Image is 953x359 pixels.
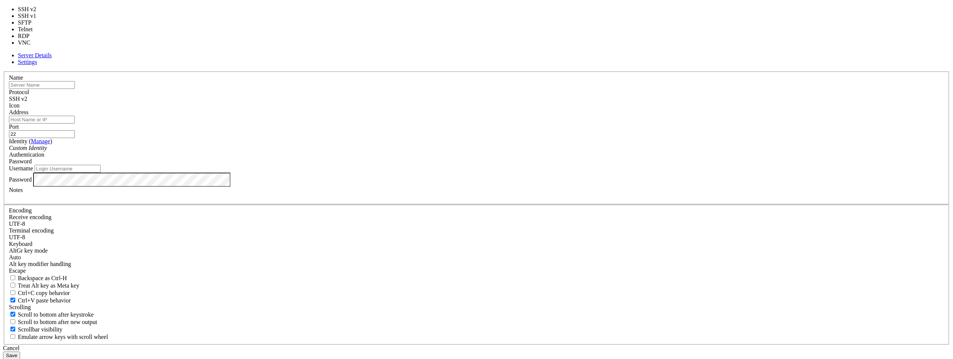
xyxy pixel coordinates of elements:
div: Escape [9,267,944,274]
div: Auto [9,254,944,261]
label: Keyboard [9,241,32,247]
input: Login Username [35,165,101,173]
li: VNC [18,39,45,46]
input: Treat Alt key as Meta key [10,283,15,288]
span: Treat Alt key as Meta key [18,282,79,289]
label: Set the expected encoding for data received from the host. If the encodings do not match, visual ... [9,247,48,254]
span: Auto [9,254,21,260]
li: Telnet [18,26,45,33]
div: UTF-8 [9,221,944,227]
span: Emulate arrow keys with scroll wheel [18,334,108,340]
span: Password [9,158,32,164]
input: Scroll to bottom after keystroke [10,312,15,317]
span: ( ) [29,138,52,144]
span: UTF-8 [9,234,25,240]
span: Scroll to bottom after new output [18,319,97,325]
label: If true, the backspace should send BS ('\x08', aka ^H). Otherwise the backspace key should send '... [9,275,67,281]
li: RDP [18,33,45,39]
input: Ctrl+C copy behavior [10,290,15,295]
a: Settings [18,59,37,65]
label: Whether to scroll to the bottom on any keystroke. [9,311,94,318]
span: Ctrl+C copy behavior [18,290,70,296]
span: Ctrl+V paste behavior [18,297,71,304]
li: SSH v2 [18,6,45,13]
label: Scrolling [9,304,31,310]
input: Scroll to bottom after new output [10,319,15,324]
a: Manage [31,138,50,144]
li: SSH v1 [18,13,45,19]
label: Name [9,74,23,81]
i: Custom Identity [9,145,47,151]
div: Custom Identity [9,145,944,151]
label: The vertical scrollbar mode. [9,326,63,333]
label: Protocol [9,89,29,95]
label: Notes [9,187,23,193]
div: SSH v2 [9,96,944,102]
input: Backspace as Ctrl-H [10,275,15,280]
li: SFTP [18,19,45,26]
label: Whether the Alt key acts as a Meta key or as a distinct Alt key. [9,282,79,289]
div: UTF-8 [9,234,944,241]
input: Scrollbar visibility [10,327,15,331]
label: Address [9,109,28,115]
span: Scrollbar visibility [18,326,63,333]
span: Scroll to bottom after keystroke [18,311,94,318]
span: SSH v2 [9,96,27,102]
span: UTF-8 [9,221,25,227]
input: Port Number [9,130,75,138]
div: Password [9,158,944,165]
label: The default terminal encoding. ISO-2022 enables character map translations (like graphics maps). ... [9,227,54,234]
label: Username [9,165,33,172]
label: Set the expected encoding for data received from the host. If the encodings do not match, visual ... [9,214,51,220]
input: Emulate arrow keys with scroll wheel [10,334,15,339]
label: Identity [9,138,52,144]
span: Escape [9,267,26,274]
input: Server Name [9,81,75,89]
label: Icon [9,102,19,109]
div: Cancel [3,345,950,352]
label: Encoding [9,207,32,214]
input: Ctrl+V paste behavior [10,298,15,302]
label: When using the alternative screen buffer, and DECCKM (Application Cursor Keys) is active, mouse w... [9,334,108,340]
label: Controls how the Alt key is handled. Escape: Send an ESC prefix. 8-Bit: Add 128 to the typed char... [9,261,71,267]
label: Password [9,176,32,182]
input: Host Name or IP [9,116,75,124]
label: Scroll to bottom after new output. [9,319,97,325]
span: Backspace as Ctrl-H [18,275,67,281]
label: Ctrl-C copies if true, send ^C to host if false. Ctrl-Shift-C sends ^C to host if true, copies if... [9,290,70,296]
label: Ctrl+V pastes if true, sends ^V to host if false. Ctrl+Shift+V sends ^V to host if true, pastes i... [9,297,71,304]
label: Authentication [9,151,44,158]
a: Server Details [18,52,52,58]
label: Port [9,124,19,130]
